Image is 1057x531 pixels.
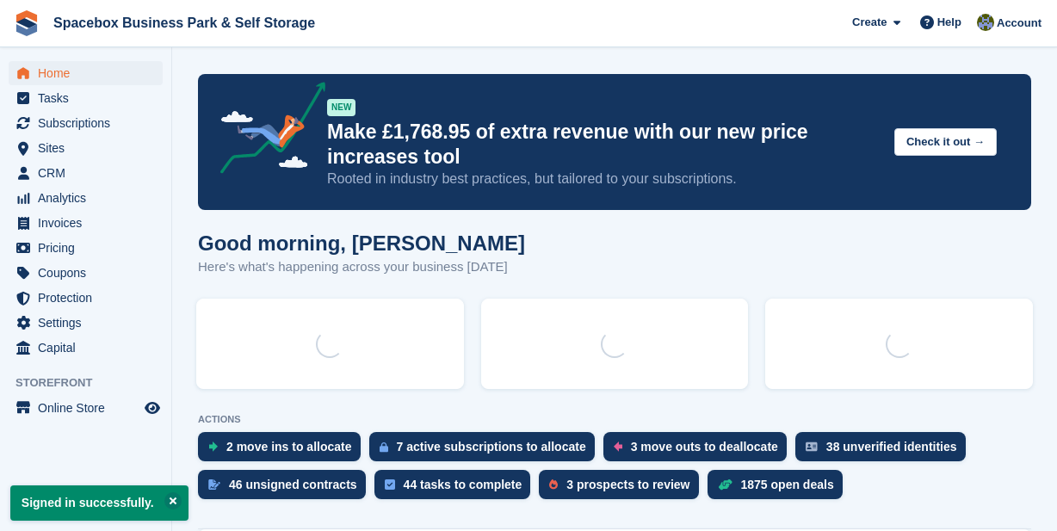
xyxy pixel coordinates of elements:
[327,120,881,170] p: Make £1,768.95 of extra revenue with our new price increases tool
[795,432,974,470] a: 38 unverified identities
[380,441,388,453] img: active_subscription_to_allocate_icon-d502201f5373d7db506a760aba3b589e785aa758c864c3986d89f69b8ff3...
[997,15,1042,32] span: Account
[397,440,586,454] div: 7 active subscriptions to allocate
[198,470,374,508] a: 46 unsigned contracts
[369,432,603,470] a: 7 active subscriptions to allocate
[937,14,961,31] span: Help
[15,374,171,392] span: Storefront
[539,470,707,508] a: 3 prospects to review
[9,286,163,310] a: menu
[566,478,689,491] div: 3 prospects to review
[9,161,163,185] a: menu
[614,441,622,452] img: move_outs_to_deallocate_icon-f764333ba52eb49d3ac5e1228854f67142a1ed5810a6f6cc68b1a99e826820c5.svg
[38,161,141,185] span: CRM
[9,61,163,85] a: menu
[741,478,834,491] div: 1875 open deals
[38,211,141,235] span: Invoices
[894,128,997,157] button: Check it out →
[9,186,163,210] a: menu
[14,10,40,36] img: stora-icon-8386f47178a22dfd0bd8f6a31ec36ba5ce8667c1dd55bd0f319d3a0aa187defe.svg
[206,82,326,180] img: price-adjustments-announcement-icon-8257ccfd72463d97f412b2fc003d46551f7dbcb40ab6d574587a9cd5c0d94...
[38,136,141,160] span: Sites
[9,86,163,110] a: menu
[38,86,141,110] span: Tasks
[38,311,141,335] span: Settings
[9,336,163,360] a: menu
[327,99,355,116] div: NEW
[826,440,957,454] div: 38 unverified identities
[38,236,141,260] span: Pricing
[327,170,881,188] p: Rooted in industry best practices, but tailored to your subscriptions.
[806,441,818,452] img: verify_identity-adf6edd0f0f0b5bbfe63781bf79b02c33cf7c696d77639b501bdc392416b5a36.svg
[208,479,220,490] img: contract_signature_icon-13c848040528278c33f63329250d36e43548de30e8caae1d1a13099fd9432cc5.svg
[9,311,163,335] a: menu
[718,479,732,491] img: deal-1b604bf984904fb50ccaf53a9ad4b4a5d6e5aea283cecdc64d6e3604feb123c2.svg
[9,136,163,160] a: menu
[229,478,357,491] div: 46 unsigned contracts
[198,232,525,255] h1: Good morning, [PERSON_NAME]
[603,432,795,470] a: 3 move outs to deallocate
[9,261,163,285] a: menu
[198,414,1031,425] p: ACTIONS
[9,236,163,260] a: menu
[198,257,525,277] p: Here's what's happening across your business [DATE]
[9,111,163,135] a: menu
[9,396,163,420] a: menu
[374,470,540,508] a: 44 tasks to complete
[549,479,558,490] img: prospect-51fa495bee0391a8d652442698ab0144808aea92771e9ea1ae160a38d050c398.svg
[708,470,851,508] a: 1875 open deals
[10,485,189,521] p: Signed in successfully.
[385,479,395,490] img: task-75834270c22a3079a89374b754ae025e5fb1db73e45f91037f5363f120a921f8.svg
[208,441,218,452] img: move_ins_to_allocate_icon-fdf77a2bb77ea45bf5b3d319d69a93e2d87916cf1d5bf7949dd705db3b84f3ca.svg
[46,9,322,37] a: Spacebox Business Park & Self Storage
[631,440,778,454] div: 3 move outs to deallocate
[404,478,522,491] div: 44 tasks to complete
[38,61,141,85] span: Home
[38,286,141,310] span: Protection
[38,111,141,135] span: Subscriptions
[38,261,141,285] span: Coupons
[852,14,887,31] span: Create
[142,398,163,418] a: Preview store
[198,432,369,470] a: 2 move ins to allocate
[9,211,163,235] a: menu
[226,440,352,454] div: 2 move ins to allocate
[38,186,141,210] span: Analytics
[38,336,141,360] span: Capital
[38,396,141,420] span: Online Store
[977,14,994,31] img: sahil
